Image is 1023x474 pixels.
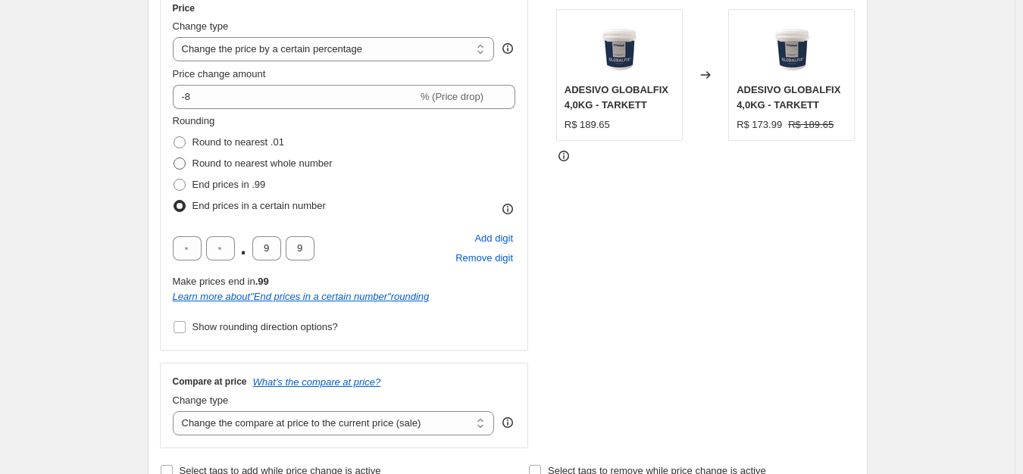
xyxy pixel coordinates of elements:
[192,200,326,211] span: End prices in a certain number
[173,85,418,109] input: -15
[453,248,515,268] button: Remove placeholder
[565,117,610,133] div: R$ 189.65
[737,84,840,111] span: ADESIVO GLOBALFIX 4,0KG - TARKETT
[173,394,229,406] span: Change type
[737,117,782,133] div: R$ 173.99
[286,236,314,260] input: ﹡
[173,376,247,388] h3: Compare at price
[192,157,333,169] span: Round to nearest whole number
[253,376,381,388] button: What's the compare at price?
[500,41,515,56] div: help
[192,179,266,190] span: End prices in .99
[206,236,235,260] input: ﹡
[239,236,248,260] span: .
[173,276,269,287] span: Make prices end in
[173,115,215,126] span: Rounding
[421,91,483,102] span: % (Price drop)
[173,291,430,302] a: Learn more about"End prices in a certain number"rounding
[173,236,202,260] input: ﹡
[565,84,668,111] span: ADESIVO GLOBALFIX 4,0KG - TARKETT
[255,276,269,287] b: .99
[252,236,281,260] input: ﹡
[589,17,649,78] img: 20230306173333064981_811_02a40527-7f49-4dfa-9c64-f336b14d2cfc_80x.png
[192,136,284,148] span: Round to nearest .01
[474,231,513,246] span: Add digit
[788,117,834,133] strike: R$ 189.65
[192,321,338,332] span: Show rounding direction options?
[173,68,266,80] span: Price change amount
[455,251,513,266] span: Remove digit
[762,17,822,78] img: 20230306173333064981_811_02a40527-7f49-4dfa-9c64-f336b14d2cfc_80x.png
[173,291,430,302] i: Learn more about " End prices in a certain number " rounding
[173,2,195,14] h3: Price
[472,229,515,248] button: Add placeholder
[500,415,515,430] div: help
[173,20,229,32] span: Change type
